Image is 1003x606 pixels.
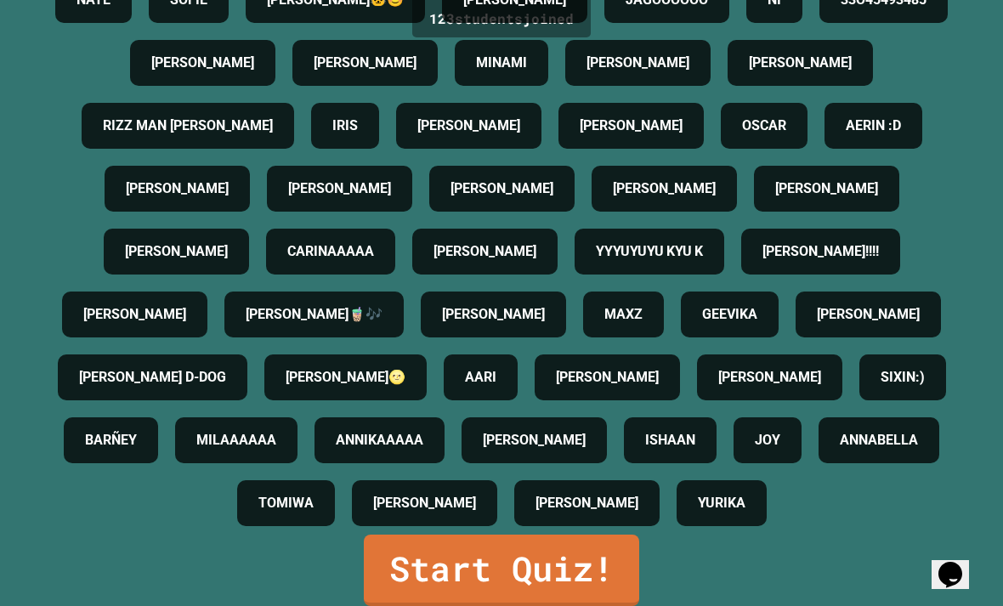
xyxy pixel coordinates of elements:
[85,430,137,450] h4: BARÑEY
[151,53,254,73] h4: [PERSON_NAME]
[556,367,659,388] h4: [PERSON_NAME]
[258,493,314,513] h4: TOMIWA
[196,430,276,450] h4: MILAAAAAA
[596,241,703,262] h4: YYYUYUYU KYU K
[840,430,918,450] h4: ANNABELLA
[932,538,986,589] iframe: chat widget
[755,430,780,450] h4: JOY
[288,178,391,199] h4: [PERSON_NAME]
[846,116,901,136] h4: AERIN :D
[586,53,689,73] h4: [PERSON_NAME]
[433,241,536,262] h4: [PERSON_NAME]
[580,116,683,136] h4: [PERSON_NAME]
[417,116,520,136] h4: [PERSON_NAME]
[702,304,757,325] h4: GEEVIKA
[126,178,229,199] h4: [PERSON_NAME]
[535,493,638,513] h4: [PERSON_NAME]
[442,304,545,325] h4: [PERSON_NAME]
[103,116,273,136] h4: RIZZ MAN [PERSON_NAME]
[314,53,416,73] h4: [PERSON_NAME]
[286,367,405,388] h4: [PERSON_NAME]🌝
[817,304,920,325] h4: [PERSON_NAME]
[483,430,586,450] h4: [PERSON_NAME]
[332,116,358,136] h4: IRIS
[336,430,423,450] h4: ANNIKAAAAA
[742,116,786,136] h4: OSCAR
[613,178,716,199] h4: [PERSON_NAME]
[762,241,879,262] h4: [PERSON_NAME]!!!!
[364,535,639,606] a: Start Quiz!
[125,241,228,262] h4: [PERSON_NAME]
[246,304,382,325] h4: [PERSON_NAME]🧋🎶
[749,53,852,73] h4: [PERSON_NAME]
[83,304,186,325] h4: [PERSON_NAME]
[79,367,226,388] h4: [PERSON_NAME] D-DOG
[698,493,745,513] h4: YURIKA
[450,178,553,199] h4: [PERSON_NAME]
[476,53,527,73] h4: MINAMI
[881,367,925,388] h4: SIXIN:)
[287,241,374,262] h4: CARINAAAAA
[604,304,643,325] h4: MAXZ
[775,178,878,199] h4: [PERSON_NAME]
[645,430,695,450] h4: ISHAAN
[373,493,476,513] h4: [PERSON_NAME]
[465,367,496,388] h4: AARI
[718,367,821,388] h4: [PERSON_NAME]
